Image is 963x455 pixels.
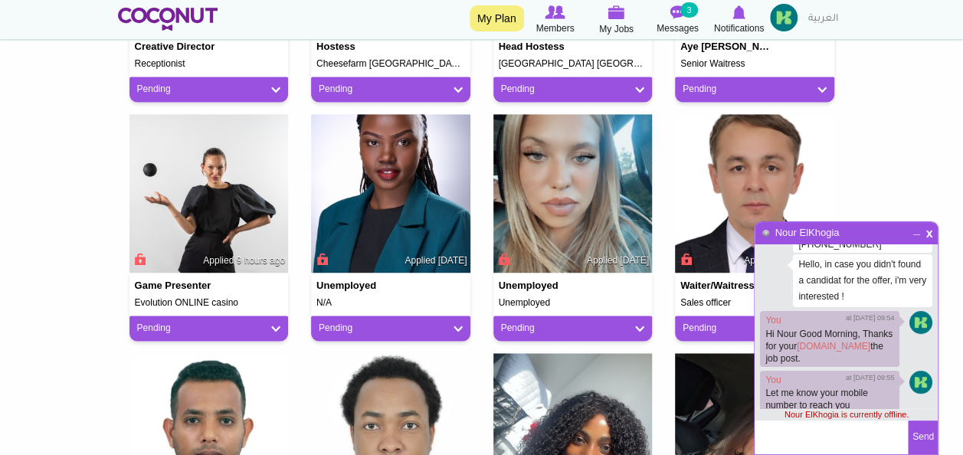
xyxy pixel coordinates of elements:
[923,226,936,237] span: Close
[765,315,781,326] a: You
[678,251,692,267] span: Connect to Unlock the Profile
[314,251,328,267] span: Connect to Unlock the Profile
[501,322,645,335] a: Pending
[732,5,745,19] img: Notifications
[683,83,827,96] a: Pending
[133,251,146,267] span: Connect to Unlock the Profile
[683,322,827,335] a: Pending
[129,114,289,273] img: Kristine Ose's picture
[470,5,524,31] a: My Plan
[846,313,894,323] span: at [DATE] 09:54
[680,298,829,308] h5: Sales officer
[316,41,405,52] h4: Hostess
[680,2,697,18] small: 3
[910,224,923,234] span: Minimize
[680,280,769,291] h4: Waiter/Waitress
[765,387,894,411] p: Let me know your mobile number to reach you
[311,114,470,273] img: liana Gathoni's picture
[657,21,699,36] span: Messages
[599,21,634,37] span: My Jobs
[680,59,829,69] h5: Senior Waitress
[801,4,846,34] a: العربية
[670,5,686,19] img: Messages
[135,41,224,52] h4: Creative Director
[675,114,834,273] img: Maksat Hanmedov's picture
[765,328,894,365] p: Hi Nour Good Morning, Thanks for your the job post.
[499,41,588,52] h4: Head Hostess
[714,21,764,36] span: Notifications
[545,5,565,19] img: Browse Members
[755,408,938,421] div: Nour ElKhogia is currently offline.
[525,4,586,36] a: Browse Members Members
[909,311,932,334] img: eef487_23715ab360904fa2b3be013b50cad3d3~mv2.jpg
[499,298,647,308] h5: Unemployed
[680,41,769,52] h4: Aye [PERSON_NAME]
[316,280,405,291] h4: Unemployed
[499,280,588,291] h4: Unemployed
[586,4,647,37] a: My Jobs My Jobs
[501,83,645,96] a: Pending
[316,59,465,69] h5: Cheesefarm [GEOGRAPHIC_DATA] | Handmade Cheese & Open Kitchen Dining By Syrovarnya group
[647,4,709,36] a: Messages Messages 3
[319,83,463,96] a: Pending
[135,280,224,291] h4: Game presenter
[493,114,653,273] img: Karima Saasougui's picture
[319,322,463,335] a: Pending
[135,298,283,308] h5: Evolution ONLINE casino
[909,371,932,394] img: eef487_23715ab360904fa2b3be013b50cad3d3~mv2.jpg
[797,341,870,352] a: [DOMAIN_NAME]
[908,421,938,454] button: Send
[536,21,574,36] span: Members
[316,298,465,308] h5: N/A
[774,227,840,238] a: Nour ElKhogia
[118,8,218,31] img: Home
[496,251,510,267] span: Connect to Unlock the Profile
[135,59,283,69] h5: Receptionist
[608,5,625,19] img: My Jobs
[137,83,281,96] a: Pending
[137,322,281,335] a: Pending
[793,254,932,307] p: Hello, in case you didn't found a candidat for the offer, i'm very interested !
[499,59,647,69] h5: [GEOGRAPHIC_DATA] [GEOGRAPHIC_DATA]
[709,4,770,36] a: Notifications Notifications
[765,375,781,385] a: You
[846,373,894,383] span: at [DATE] 09:55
